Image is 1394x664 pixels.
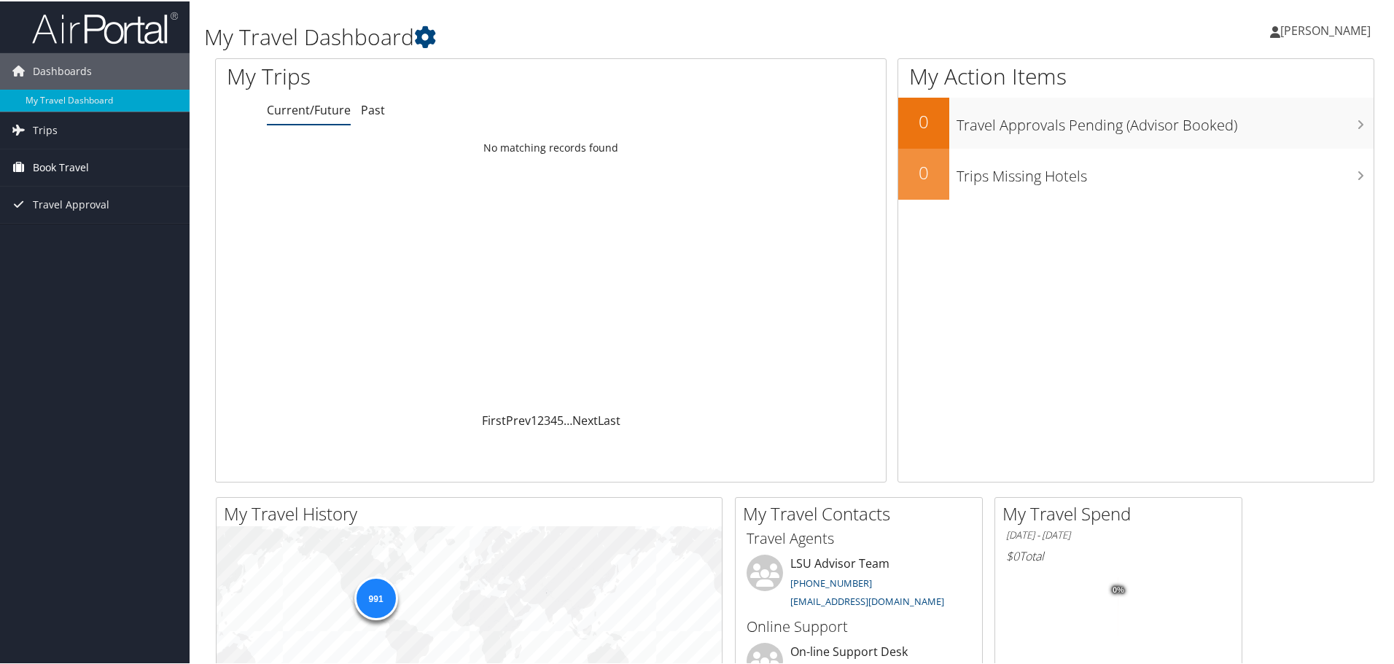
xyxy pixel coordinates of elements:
a: Next [572,411,598,427]
span: Travel Approval [33,185,109,222]
span: $0 [1006,547,1019,563]
a: [EMAIL_ADDRESS][DOMAIN_NAME] [790,593,944,606]
a: First [482,411,506,427]
a: 3 [544,411,550,427]
h1: My Travel Dashboard [204,20,992,51]
a: Current/Future [267,101,351,117]
h1: My Trips [227,60,596,90]
h2: My Travel Contacts [743,500,982,525]
h1: My Action Items [898,60,1374,90]
span: … [564,411,572,427]
tspan: 0% [1113,585,1124,593]
a: [PERSON_NAME] [1270,7,1385,51]
h2: 0 [898,108,949,133]
a: 2 [537,411,544,427]
a: 0Travel Approvals Pending (Advisor Booked) [898,96,1374,147]
span: Trips [33,111,58,147]
h3: Online Support [747,615,971,636]
h3: Trips Missing Hotels [957,157,1374,185]
img: airportal-logo.png [32,9,178,44]
span: [PERSON_NAME] [1280,21,1371,37]
h6: [DATE] - [DATE] [1006,527,1231,541]
td: No matching records found [216,133,886,160]
div: 991 [354,575,397,619]
a: 0Trips Missing Hotels [898,147,1374,198]
a: 5 [557,411,564,427]
span: Dashboards [33,52,92,88]
li: LSU Advisor Team [739,553,978,613]
span: Book Travel [33,148,89,184]
a: 1 [531,411,537,427]
h3: Travel Agents [747,527,971,547]
h3: Travel Approvals Pending (Advisor Booked) [957,106,1374,134]
h2: My Travel History [224,500,722,525]
a: Prev [506,411,531,427]
h6: Total [1006,547,1231,563]
a: Past [361,101,385,117]
h2: My Travel Spend [1002,500,1242,525]
h2: 0 [898,159,949,184]
a: 4 [550,411,557,427]
a: [PHONE_NUMBER] [790,575,872,588]
a: Last [598,411,620,427]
